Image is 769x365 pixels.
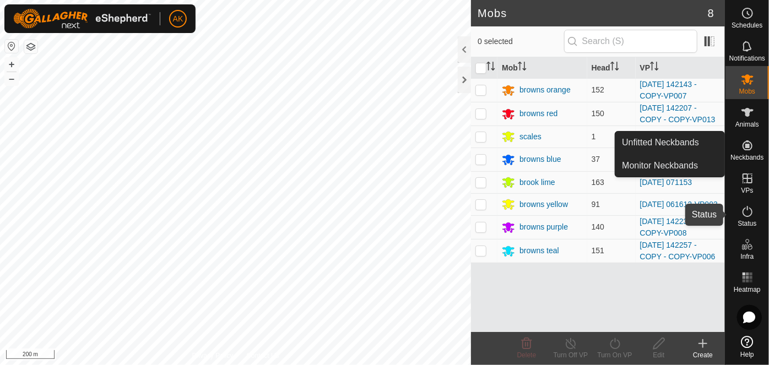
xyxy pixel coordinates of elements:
button: + [5,58,18,71]
th: Head [587,57,636,79]
span: Unfitted Neckbands [622,136,699,149]
div: Edit [637,350,681,360]
span: Help [740,351,754,358]
span: 152 [592,85,604,94]
th: Mob [497,57,587,79]
span: Heatmap [734,286,761,293]
button: Reset Map [5,40,18,53]
div: browns purple [519,221,568,233]
span: Schedules [732,22,762,29]
div: scales [519,131,541,143]
span: 163 [592,178,604,187]
span: Notifications [729,55,765,62]
span: VPs [741,187,753,194]
span: 37 [592,155,600,164]
button: Map Layers [24,40,37,53]
p-sorticon: Activate to sort [518,63,527,72]
span: AK [173,13,183,25]
span: 0 selected [478,36,564,47]
a: Help [725,331,769,362]
span: 151 [592,246,604,255]
div: Create [681,350,725,360]
img: Gallagher Logo [13,9,151,29]
span: Infra [740,253,754,260]
p-sorticon: Activate to sort [486,63,495,72]
div: browns red [519,108,557,119]
span: Monitor Neckbands [622,159,698,172]
button: – [5,72,18,85]
span: 1 [592,132,596,141]
input: Search (S) [564,30,697,53]
td: - [636,126,725,148]
span: 91 [592,200,600,209]
a: [DATE] 142237 - COPY-VP008 [640,217,697,237]
div: browns yellow [519,199,568,210]
a: Unfitted Neckbands [615,132,724,154]
span: Delete [517,351,537,359]
p-sorticon: Activate to sort [650,63,659,72]
span: Status [738,220,756,227]
div: browns blue [519,154,561,165]
a: Contact Us [246,351,279,361]
a: [DATE] 142257 - COPY - COPY-VP006 [640,241,716,261]
a: Privacy Policy [192,351,234,361]
span: 140 [592,222,604,231]
div: Turn Off VP [549,350,593,360]
span: Neckbands [730,154,763,161]
th: VP [636,57,725,79]
span: 150 [592,109,604,118]
a: Monitor Neckbands [615,155,724,177]
span: Animals [735,121,759,128]
a: [DATE] 061612-VP003 [640,200,718,209]
p-sorticon: Activate to sort [610,63,619,72]
div: Turn On VP [593,350,637,360]
span: Mobs [739,88,755,95]
a: [DATE] 142207 - COPY - COPY-VP013 [640,103,716,124]
span: 8 [708,5,714,21]
div: browns teal [519,245,559,257]
h2: Mobs [478,7,708,20]
div: brook lime [519,177,555,188]
a: [DATE] 071153 [640,178,692,187]
a: [DATE] 142143 - COPY-VP007 [640,80,697,100]
div: browns orange [519,84,571,96]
